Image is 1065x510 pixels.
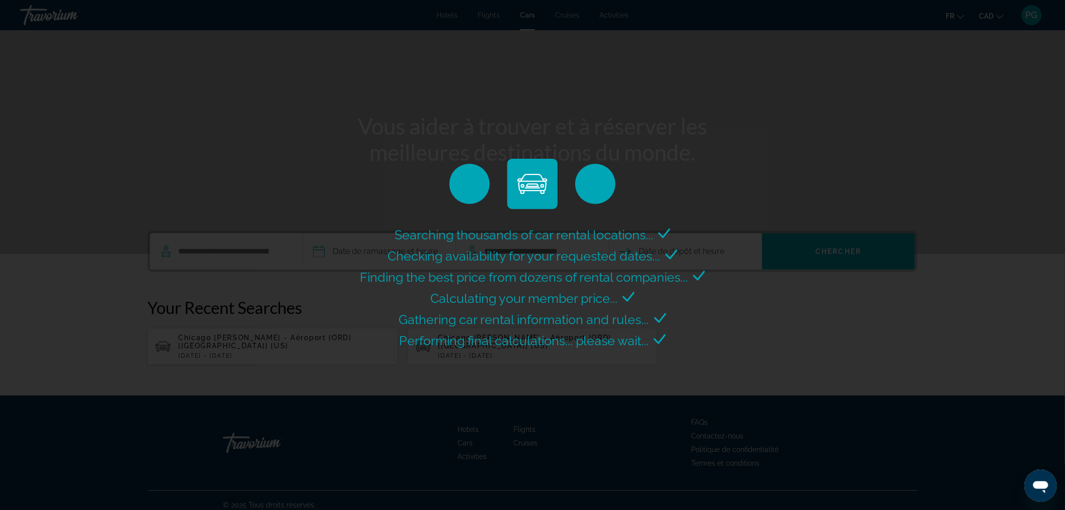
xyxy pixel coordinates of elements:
[388,248,660,264] span: Checking availability for your requested dates...
[399,312,649,327] span: Gathering car rental information and rules...
[430,291,618,306] span: Calculating your member price...
[395,227,653,242] span: Searching thousands of car rental locations...
[360,270,688,285] span: Finding the best price from dozens of rental companies...
[1025,470,1057,502] iframe: Bouton de lancement de la fenêtre de messagerie
[399,333,649,348] span: Performing final calculations... please wait...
